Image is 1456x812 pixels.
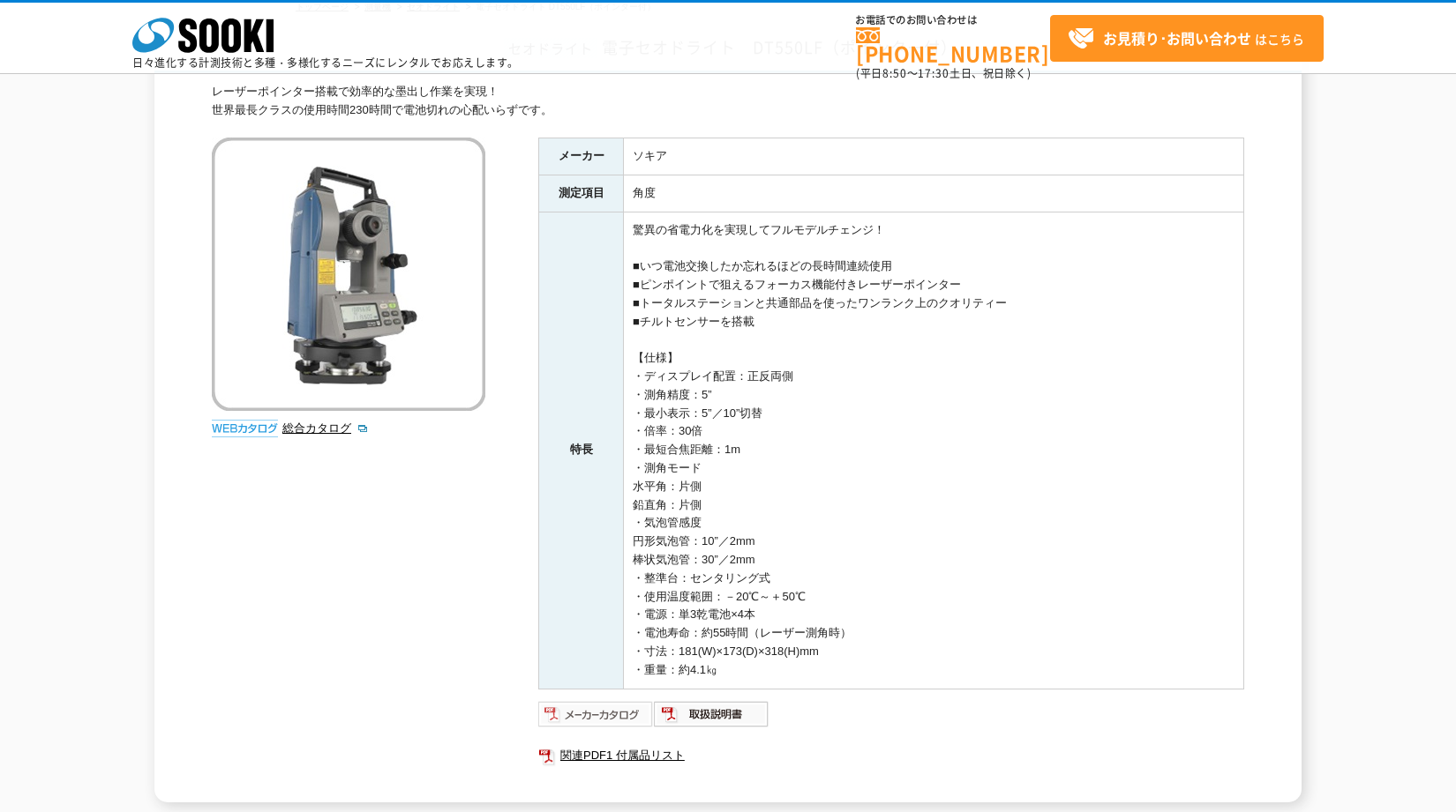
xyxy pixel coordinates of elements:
span: お電話でのお問い合わせは [856,15,1050,26]
a: メーカーカタログ [538,711,654,725]
a: 総合カタログ [282,421,369,435]
a: 取扱説明書 [654,711,769,725]
img: メーカーカタログ [538,700,654,728]
span: 17:30 [918,65,949,81]
strong: お見積り･お問い合わせ [1103,27,1251,48]
img: webカタログ [212,420,278,437]
th: 特長 [539,212,624,689]
span: はこちら [1068,26,1304,52]
img: 取扱説明書 [654,700,769,728]
div: レーザーポインター搭載で効率的な墨出し作業を実現！ 世界最長クラスの使用時間230時間で電池切れの心配いらずです。 [212,83,1244,120]
th: 測定項目 [539,175,624,212]
p: 日々進化する計測技術と多種・多様化するニーズにレンタルでお応えします。 [132,57,519,68]
th: メーカー [539,138,624,175]
img: 電子セオドライト DT550LF（ポインター付） [212,138,485,411]
a: お見積り･お問い合わせはこちら [1050,15,1324,62]
span: (平日 ～ 土日、祝日除く) [856,65,1031,81]
td: 驚異の省電力化を実現してフルモデルチェンジ！ ■いつ電池交換したか忘れるほどの長時間連続使用 ■ピンポイントで狙えるフォーカス機能付きレーザーポインター ■トータルステーションと共通部品を使った... [624,212,1244,689]
span: 8:50 [882,65,907,81]
a: [PHONE_NUMBER] [856,27,1050,63]
td: ソキア [624,138,1244,175]
td: 角度 [624,175,1244,212]
a: 関連PDF1 付属品リスト [538,744,1244,767]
